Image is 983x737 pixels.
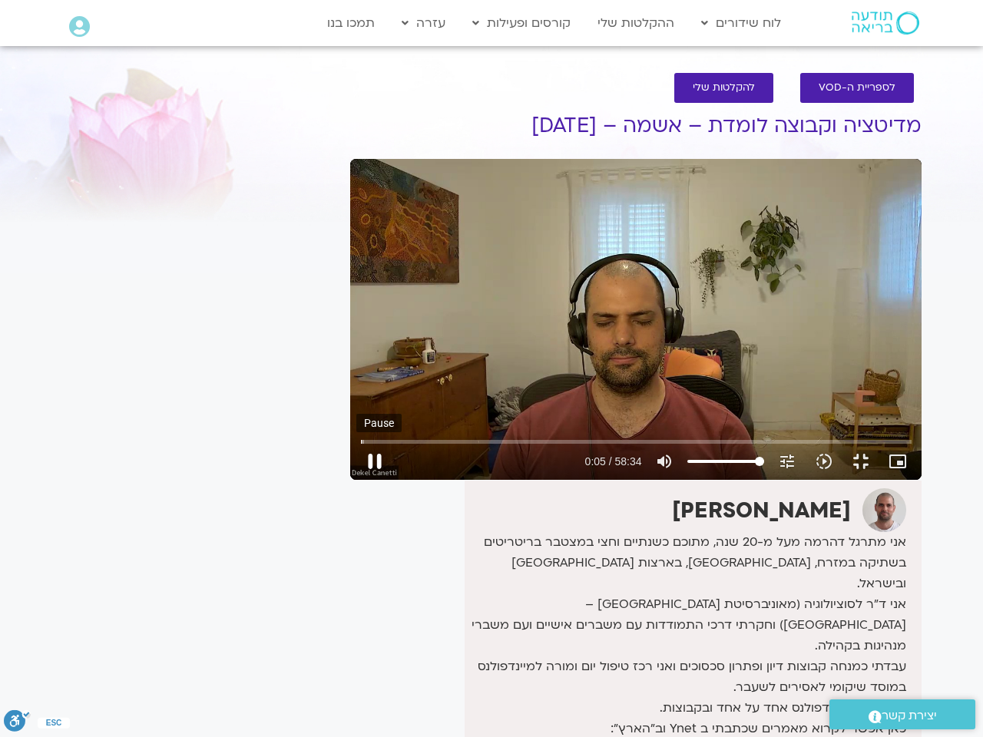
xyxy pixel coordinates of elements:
[350,114,922,137] h1: מדיטציה וקבוצה לומדת – אשמה – [DATE]
[319,8,382,38] a: תמכו בנו
[862,488,906,532] img: דקל קנטי
[590,8,682,38] a: ההקלטות שלי
[394,8,453,38] a: עזרה
[693,8,789,38] a: לוח שידורים
[819,82,895,94] span: לספריית ה-VOD
[829,699,975,729] a: יצירת קשר
[693,82,755,94] span: להקלטות שלי
[882,706,937,726] span: יצירת קשר
[465,8,578,38] a: קורסים ופעילות
[852,12,919,35] img: תודעה בריאה
[800,73,914,103] a: לספריית ה-VOD
[672,496,851,525] strong: [PERSON_NAME]
[674,73,773,103] a: להקלטות שלי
